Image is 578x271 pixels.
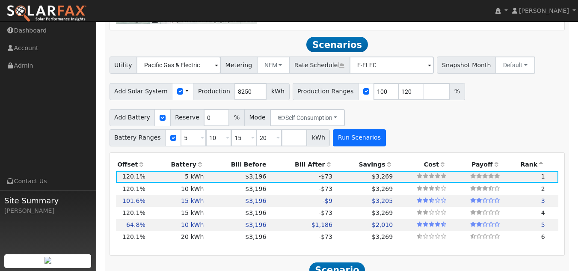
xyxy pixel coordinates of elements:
span: $3,196 [245,221,266,228]
td: 20 kWh [147,231,205,243]
span: 6 [541,233,545,240]
span: 120.1% [122,209,145,216]
span: $3,269 [372,209,393,216]
img: SolarFax [6,5,87,23]
span: $3,196 [245,209,266,216]
span: 120.1% [122,185,145,192]
span: Production [193,83,235,100]
span: Utility [110,57,137,74]
th: Offset [116,159,147,171]
th: Bill Before [205,159,268,171]
span: $3,269 [372,173,393,180]
input: Select a Utility [136,57,221,74]
span: 120.1% [122,173,145,180]
button: Run Scenarios [333,129,385,146]
span: Savings [359,161,385,168]
span: Add Battery [110,109,155,126]
span: Battery Ranges [110,129,166,146]
span: -$9 [323,197,332,204]
img: retrieve [44,257,51,264]
span: 3 [541,197,545,204]
span: Snapshot Month [437,57,496,74]
span: Production Ranges [293,83,359,100]
span: Add Solar System [110,83,173,100]
span: Payoff [471,161,492,168]
span: $2,010 [372,221,393,228]
span: Rank [520,161,537,168]
span: $3,205 [372,197,393,204]
span: Scenarios [306,37,368,52]
span: -$73 [319,233,332,240]
input: Select a Rate Schedule [350,57,434,74]
span: $3,196 [245,233,266,240]
span: % [229,109,244,126]
span: [PERSON_NAME] [519,7,569,14]
button: Default [495,57,535,74]
span: kWh [307,129,330,146]
span: 64.8% [126,221,145,228]
div: [PERSON_NAME] [4,206,92,215]
span: $3,269 [372,185,393,192]
span: Metering [220,57,257,74]
span: Imagery ©2025 Vexcel Imaging US, Inc. [163,18,237,23]
span: -$73 [319,173,332,180]
th: Battery [147,159,205,171]
span: 2 [541,185,545,192]
span: $3,196 [245,197,266,204]
span: $1,186 [311,221,332,228]
td: 10 kWh [147,183,205,195]
td: 5 kWh [147,171,205,183]
span: 101.6% [122,197,145,204]
span: Reserve [170,109,205,126]
td: 15 kWh [147,195,205,207]
span: $3,269 [372,233,393,240]
span: 1 [541,173,545,180]
span: 120.1% [122,233,145,240]
button: Self Consumption [270,109,345,126]
span: -$73 [319,209,332,216]
span: % [449,83,465,100]
button: NEM [257,57,290,74]
span: 5 [541,221,545,228]
td: 15 kWh [147,207,205,219]
span: kWh [266,83,289,100]
span: Mode [244,109,270,126]
span: Cost [424,161,439,168]
span: Rate Schedule [289,57,350,74]
span: -$73 [319,185,332,192]
span: Site Summary [4,195,92,206]
span: $3,196 [245,173,266,180]
span: 4 [541,209,545,216]
a: Terms (opens in new tab) [243,18,255,23]
td: 10 kWh [147,219,205,231]
span: $3,196 [245,185,266,192]
th: Bill After [268,159,334,171]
